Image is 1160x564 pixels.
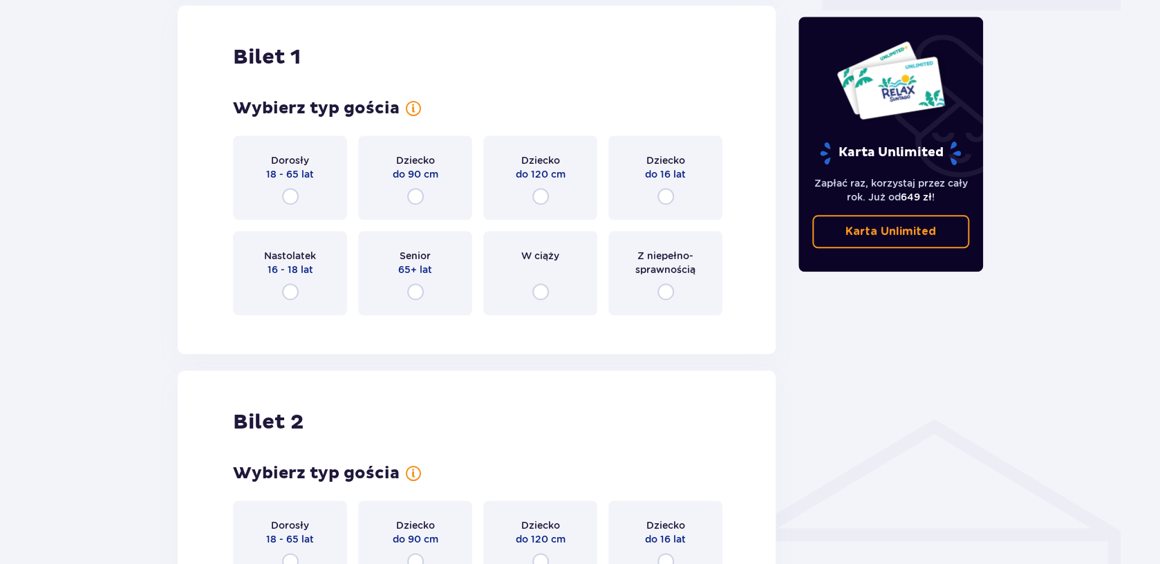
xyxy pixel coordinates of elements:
[521,249,559,263] span: W ciąży
[521,153,560,167] span: Dziecko
[393,167,438,181] span: do 90 cm
[233,44,301,70] h2: Bilet 1
[264,249,316,263] span: Nastolatek
[400,249,431,263] span: Senior
[646,518,685,532] span: Dziecko
[271,518,309,532] span: Dorosły
[396,153,435,167] span: Dziecko
[271,153,309,167] span: Dorosły
[818,141,962,165] p: Karta Unlimited
[233,98,400,119] h3: Wybierz typ gościa
[516,167,565,181] span: do 120 cm
[516,532,565,546] span: do 120 cm
[266,532,314,546] span: 18 - 65 lat
[812,176,970,204] p: Zapłać raz, korzystaj przez cały rok. Już od !
[398,263,432,276] span: 65+ lat
[233,463,400,484] h3: Wybierz typ gościa
[268,263,313,276] span: 16 - 18 lat
[845,224,936,239] p: Karta Unlimited
[621,249,710,276] span: Z niepełno­sprawnością
[645,167,686,181] span: do 16 lat
[646,153,685,167] span: Dziecko
[393,532,438,546] span: do 90 cm
[521,518,560,532] span: Dziecko
[396,518,435,532] span: Dziecko
[266,167,314,181] span: 18 - 65 lat
[645,532,686,546] span: do 16 lat
[233,409,303,435] h2: Bilet 2
[901,191,932,203] span: 649 zł
[812,215,970,248] a: Karta Unlimited
[836,40,946,120] img: Dwie karty całoroczne do Suntago z napisem 'UNLIMITED RELAX', na białym tle z tropikalnymi liśćmi...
